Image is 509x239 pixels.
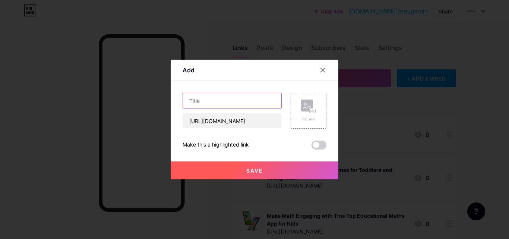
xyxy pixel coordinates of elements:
button: Save [171,161,338,179]
div: Make this a highlighted link [183,141,249,150]
div: Add [183,66,195,75]
input: URL [183,113,281,128]
input: Title [183,93,281,108]
div: Picture [301,116,316,122]
span: Save [246,167,263,174]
